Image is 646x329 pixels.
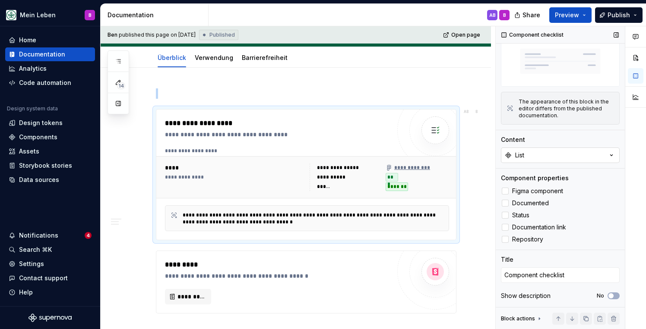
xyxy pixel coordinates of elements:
div: Components [19,133,57,141]
span: Share [522,11,540,19]
a: Verwendung [195,54,233,61]
div: Verwendung [191,48,237,66]
label: No [597,292,604,299]
div: Data sources [19,175,59,184]
div: Contact support [19,274,68,282]
div: Home [19,36,36,44]
button: List [501,147,620,163]
div: AB [464,108,469,115]
a: Code automation [5,76,95,90]
a: Home [5,33,95,47]
a: Überblick [158,54,186,61]
a: Assets [5,144,95,158]
div: Content [501,135,525,144]
img: df5db9ef-aba0-4771-bf51-9763b7497661.png [6,10,16,20]
div: Notifications [19,231,58,240]
a: Data sources [5,173,95,187]
a: Design tokens [5,116,95,130]
div: The appearance of this block in the editor differs from the published documentation. [519,98,614,119]
span: Status [512,212,529,219]
span: Repository [512,236,543,243]
div: AB [489,12,496,19]
a: Settings [5,257,95,271]
div: B [89,12,92,19]
span: Preview [555,11,579,19]
button: Help [5,285,95,299]
button: Preview [549,7,592,23]
div: Barrierefreiheit [238,48,291,66]
span: Documented [512,200,549,207]
div: Design tokens [19,119,63,127]
button: Share [510,7,546,23]
span: Open page [451,31,480,38]
div: Assets [19,147,39,156]
span: Ben [108,31,117,38]
div: Storybook stories [19,161,72,170]
div: Code automation [19,78,71,87]
button: Publish [595,7,643,23]
div: Documentation [108,11,205,19]
span: Documentation link [512,224,566,231]
div: Block actions [501,313,543,325]
a: Barrierefreiheit [242,54,288,61]
div: B [503,12,506,19]
div: Design system data [7,105,58,112]
div: Settings [19,260,44,268]
div: Search ⌘K [19,245,52,254]
button: Search ⌘K [5,243,95,257]
div: Title [501,255,513,264]
svg: Supernova Logo [28,313,72,322]
div: Show description [501,291,551,300]
a: Storybook stories [5,159,95,172]
div: List [515,151,524,160]
span: Publish [608,11,630,19]
div: published this page on [DATE] [119,31,196,38]
span: Figma component [512,188,563,194]
span: Published [209,31,235,38]
span: 4 [85,232,92,239]
a: Documentation [5,47,95,61]
a: Open page [440,29,484,41]
a: Components [5,130,95,144]
div: Überblick [154,48,190,66]
div: Block actions [501,315,535,322]
button: Mein LebenB [2,6,98,24]
button: Notifications4 [5,229,95,242]
button: Contact support [5,271,95,285]
div: Analytics [19,64,47,73]
div: Component properties [501,174,569,182]
a: Analytics [5,62,95,75]
textarea: Component checklist [501,267,620,283]
div: B [475,108,478,115]
div: Mein Leben [20,11,56,19]
span: 14 [117,82,125,89]
div: Help [19,288,33,297]
div: Documentation [19,50,65,59]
